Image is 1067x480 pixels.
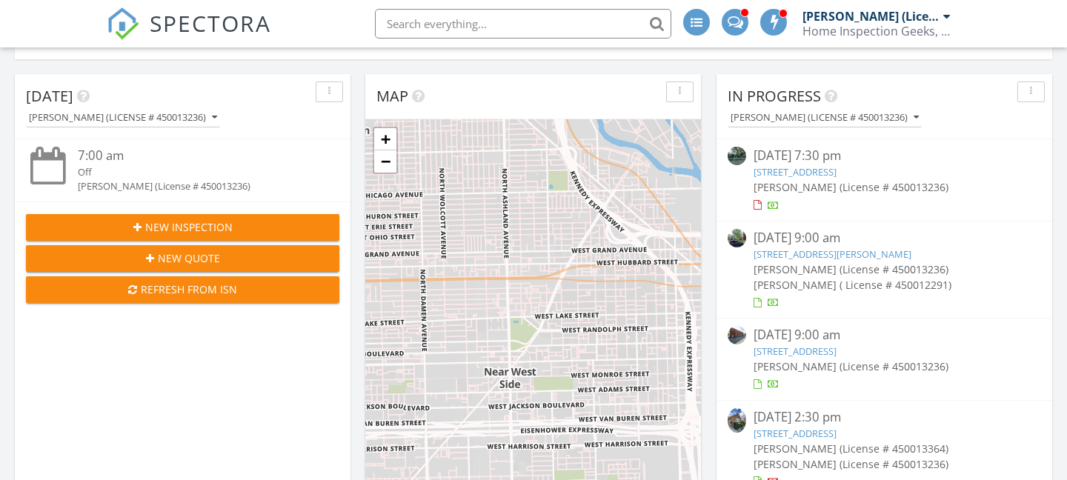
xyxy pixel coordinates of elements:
span: [PERSON_NAME] (License # 450013236) [754,262,948,276]
div: Refresh from ISN [38,281,328,297]
div: [PERSON_NAME] (License # 450013236) [802,9,940,24]
a: [STREET_ADDRESS] [754,165,837,179]
img: streetview [728,147,746,165]
span: [PERSON_NAME] ( License # 450012291) [754,278,951,292]
img: streetview [728,326,746,344]
div: [PERSON_NAME] (License # 450013236) [78,179,313,193]
span: [PERSON_NAME] (License # 450013364) [754,441,948,456]
div: Home Inspection Geeks, Inc. (Entity License #450011547) [802,24,951,39]
a: [STREET_ADDRESS][PERSON_NAME] [754,247,911,261]
button: [PERSON_NAME] (License # 450013236) [26,108,220,128]
a: SPECTORA [107,20,271,51]
div: [DATE] 9:00 am [754,229,1015,247]
span: New Quote [158,250,220,266]
a: Zoom in [374,128,396,150]
span: New Inspection [145,219,233,235]
span: [DATE] [26,86,73,106]
a: [DATE] 9:00 am [STREET_ADDRESS] [PERSON_NAME] (License # 450013236) [728,326,1041,392]
div: [PERSON_NAME] (License # 450013236) [731,113,919,123]
div: [DATE] 7:30 pm [754,147,1015,165]
div: Off [78,165,313,179]
div: [PERSON_NAME] (License # 450013236) [29,113,217,123]
a: [STREET_ADDRESS] [754,344,837,358]
span: [PERSON_NAME] (License # 450013236) [754,359,948,373]
img: The Best Home Inspection Software - Spectora [107,7,139,40]
div: [DATE] 9:00 am [754,326,1015,344]
img: streetview [728,229,746,247]
button: New Inspection [26,214,339,241]
button: New Quote [26,245,339,272]
img: 9542316%2Fcover_photos%2FHnAJpd9jEshSeaQEW7H6%2Fsmall.jpg [728,408,746,433]
div: [DATE] 2:30 pm [754,408,1015,427]
button: [PERSON_NAME] (License # 450013236) [728,108,922,128]
span: [PERSON_NAME] (License # 450013236) [754,457,948,471]
button: Refresh from ISN [26,276,339,303]
div: 7:00 am [78,147,313,165]
span: In Progress [728,86,821,106]
span: Map [376,86,408,106]
a: [DATE] 7:30 pm [STREET_ADDRESS] [PERSON_NAME] (License # 450013236) [728,147,1041,213]
span: [PERSON_NAME] (License # 450013236) [754,180,948,194]
a: [STREET_ADDRESS] [754,427,837,440]
span: SPECTORA [150,7,271,39]
a: [DATE] 9:00 am [STREET_ADDRESS][PERSON_NAME] [PERSON_NAME] (License # 450013236)[PERSON_NAME] ( L... [728,229,1041,311]
a: Zoom out [374,150,396,173]
input: Search everything... [375,9,671,39]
